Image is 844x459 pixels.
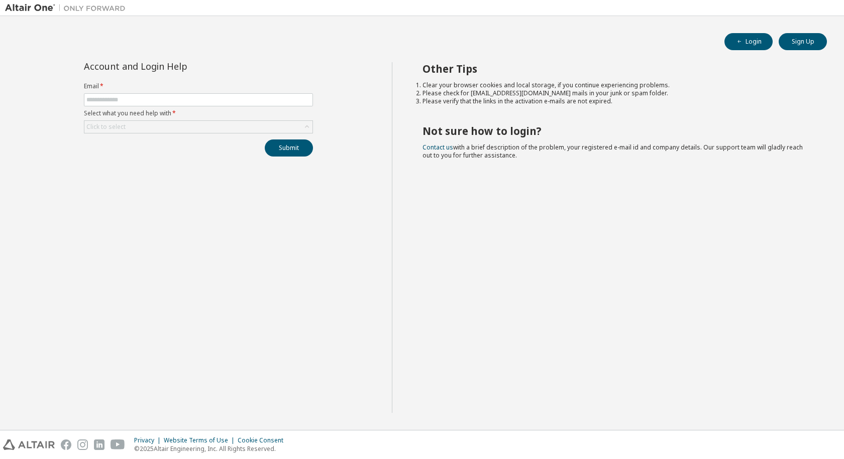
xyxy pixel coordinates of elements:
li: Please verify that the links in the activation e-mails are not expired. [423,97,809,105]
a: Contact us [423,143,453,151]
button: Sign Up [779,33,827,50]
div: Click to select [84,121,312,133]
label: Email [84,82,313,90]
div: Privacy [134,436,164,444]
button: Login [724,33,773,50]
img: altair_logo.svg [3,439,55,450]
img: linkedin.svg [94,439,104,450]
div: Click to select [86,123,126,131]
li: Please check for [EMAIL_ADDRESS][DOMAIN_NAME] mails in your junk or spam folder. [423,89,809,97]
label: Select what you need help with [84,109,313,117]
div: Account and Login Help [84,62,267,70]
span: with a brief description of the problem, your registered e-mail id and company details. Our suppo... [423,143,803,160]
img: Altair One [5,3,131,13]
h2: Other Tips [423,62,809,75]
img: instagram.svg [77,439,88,450]
h2: Not sure how to login? [423,124,809,137]
li: Clear your browser cookies and local storage, if you continue experiencing problems. [423,81,809,89]
div: Website Terms of Use [164,436,238,444]
div: Cookie Consent [238,436,289,444]
img: facebook.svg [61,439,71,450]
img: youtube.svg [111,439,125,450]
p: © 2025 Altair Engineering, Inc. All Rights Reserved. [134,444,289,453]
button: Submit [265,139,313,157]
